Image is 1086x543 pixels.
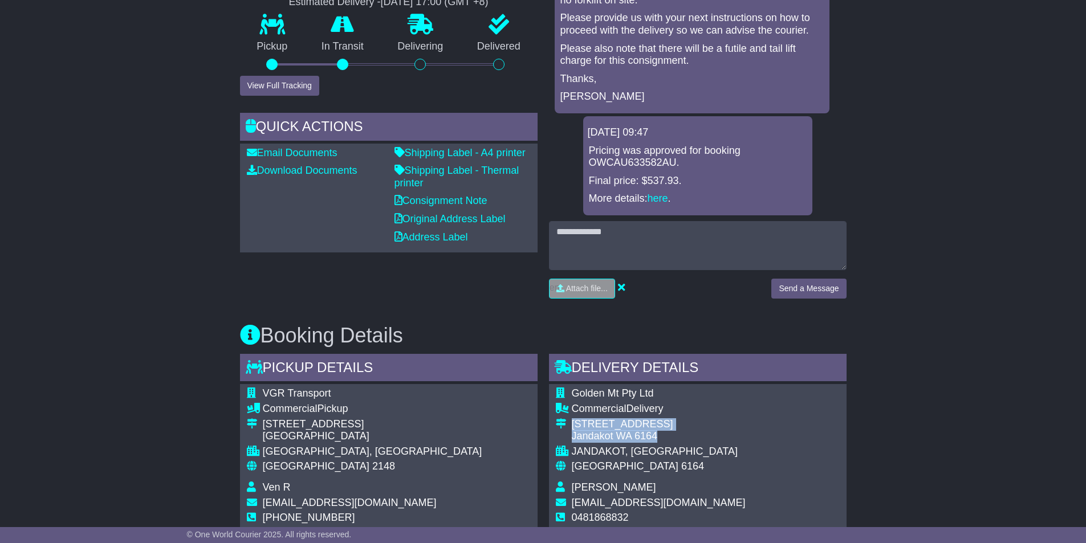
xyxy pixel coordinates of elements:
[560,12,824,36] p: Please provide us with your next instructions on how to proceed with the delivery so we can advis...
[240,324,847,347] h3: Booking Details
[240,113,538,144] div: Quick Actions
[394,231,468,243] a: Address Label
[240,354,538,385] div: Pickup Details
[263,481,291,493] span: Ven R
[549,354,847,385] div: Delivery Details
[394,195,487,206] a: Consignment Note
[589,145,807,169] p: Pricing was approved for booking OWCAU633582AU.
[263,387,331,399] span: VGR Transport
[394,213,506,224] a: Original Address Label
[771,279,846,299] button: Send a Message
[304,40,381,53] p: In Transit
[394,165,519,189] a: Shipping Label - Thermal printer
[394,147,526,158] a: Shipping Label - A4 printer
[648,193,668,204] a: here
[263,460,369,472] span: [GEOGRAPHIC_DATA]
[560,43,824,67] p: Please also note that there will be a futile and tail lift charge for this consignment.
[240,40,305,53] p: Pickup
[187,530,352,539] span: © One World Courier 2025. All rights reserved.
[572,497,746,508] span: [EMAIL_ADDRESS][DOMAIN_NAME]
[572,418,840,431] div: [STREET_ADDRESS]
[263,497,437,508] span: [EMAIL_ADDRESS][DOMAIN_NAME]
[681,460,704,472] span: 6164
[247,165,357,176] a: Download Documents
[263,403,318,414] span: Commercial
[247,147,337,158] a: Email Documents
[572,430,840,443] div: Jandakot WA 6164
[572,387,654,399] span: Golden Mt Pty Ltd
[589,175,807,187] p: Final price: $537.93.
[572,446,840,458] div: JANDAKOT, [GEOGRAPHIC_DATA]
[263,446,531,458] div: [GEOGRAPHIC_DATA], [GEOGRAPHIC_DATA]
[263,430,531,443] div: [GEOGRAPHIC_DATA]
[240,76,319,96] button: View Full Tracking
[560,73,824,85] p: Thanks,
[560,91,824,103] p: [PERSON_NAME]
[572,403,840,415] div: Delivery
[572,403,627,414] span: Commercial
[263,418,531,431] div: [STREET_ADDRESS]
[572,460,678,472] span: [GEOGRAPHIC_DATA]
[588,126,808,139] div: [DATE] 09:47
[372,460,395,472] span: 2148
[572,512,629,523] span: 0481868832
[589,193,807,205] p: More details: .
[572,481,656,493] span: [PERSON_NAME]
[381,40,461,53] p: Delivering
[263,512,355,523] span: [PHONE_NUMBER]
[460,40,538,53] p: Delivered
[263,403,531,415] div: Pickup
